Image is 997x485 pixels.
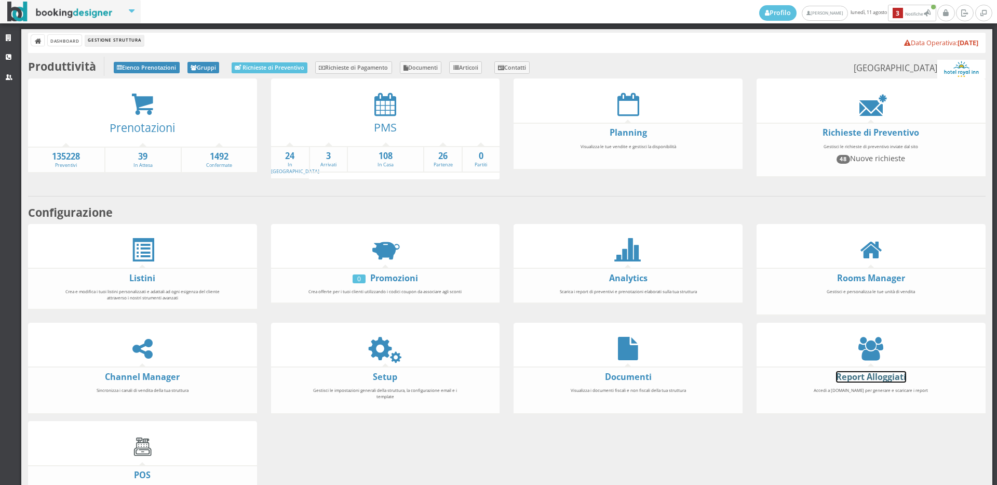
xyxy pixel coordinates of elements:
strong: 3 [310,150,347,162]
a: Setup [373,371,397,383]
div: Sincronizza i canali di vendita della tua struttura [58,383,226,410]
strong: 108 [348,150,423,162]
strong: 24 [271,150,309,162]
a: Planning [610,127,647,138]
a: Elenco Prenotazioni [114,62,180,73]
li: Gestione Struttura [85,35,143,46]
b: 3 [893,8,903,19]
div: Crea e modifica i tuoi listini personalizzati e adattali ad ogni esigenza del cliente attraverso ... [58,284,226,305]
strong: 1492 [182,151,257,163]
a: Gruppi [187,62,220,73]
b: Produttività [28,59,96,74]
a: Prenotazioni [110,120,175,135]
a: Documenti [605,371,652,383]
a: Documenti [400,61,442,74]
a: Richieste di Preventivo [232,62,307,73]
a: Articoli [449,61,482,74]
div: Crea offerte per i tuoi clienti utilizzando i codici coupon da associare agli sconti [301,284,469,299]
small: [GEOGRAPHIC_DATA] [854,60,985,78]
div: 0 [353,274,366,283]
a: Promozioni [370,272,418,284]
h4: Nuove richieste [791,154,950,163]
a: Profilo [759,5,797,21]
a: Richieste di Preventivo [823,127,919,138]
img: cash-register.gif [131,435,154,458]
strong: 0 [463,150,500,162]
div: Scarica i report di preventivi e prenotazioni elaborati sulla tua struttura [544,284,712,299]
div: Gestisci le richieste di preventivo inviate dal sito [787,139,955,173]
div: Accedi a [DOMAIN_NAME] per generare e scaricare i report [787,383,955,410]
a: Channel Manager [105,371,180,383]
b: [DATE] [958,38,978,47]
a: 0Partiti [463,150,500,168]
img: ea773b7e7d3611ed9c9d0608f5526cb6.png [937,60,985,78]
a: 1492Confermate [182,151,257,169]
button: 3Notifiche [888,5,936,21]
a: POS [134,469,151,481]
a: [PERSON_NAME] [802,6,848,21]
b: Configurazione [28,205,113,220]
div: Gestisci le impostazioni generali della struttura, la configurazione email e i template [301,383,469,410]
a: 135228Preventivi [28,151,104,169]
div: Visualizza le tue vendite e gestisci la disponibilità [544,139,712,166]
div: Gestisci e personalizza le tue unità di vendita [787,284,955,311]
a: PMS [374,120,397,135]
a: Rooms Manager [837,272,905,284]
a: 24In [GEOGRAPHIC_DATA] [271,150,319,175]
a: Contatti [494,61,530,74]
a: Richieste di Pagamento [315,61,392,74]
a: Analytics [609,272,648,284]
strong: 39 [105,151,181,163]
a: 26Partenze [424,150,461,168]
strong: 135228 [28,151,104,163]
span: 48 [837,155,850,163]
div: Visualizza i documenti fiscali e non fiscali della tua struttura [544,383,712,410]
a: 39In Attesa [105,151,181,169]
a: 3Arrivati [310,150,347,168]
strong: 26 [424,150,461,162]
a: 108In Casa [348,150,423,168]
img: BookingDesigner.com [7,2,113,22]
a: Listini [129,272,155,284]
span: lunedì, 11 agosto [759,5,937,21]
a: Dashboard [48,35,82,46]
a: Report Alloggiati [836,371,906,383]
a: Data Operativa:[DATE] [904,38,978,47]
